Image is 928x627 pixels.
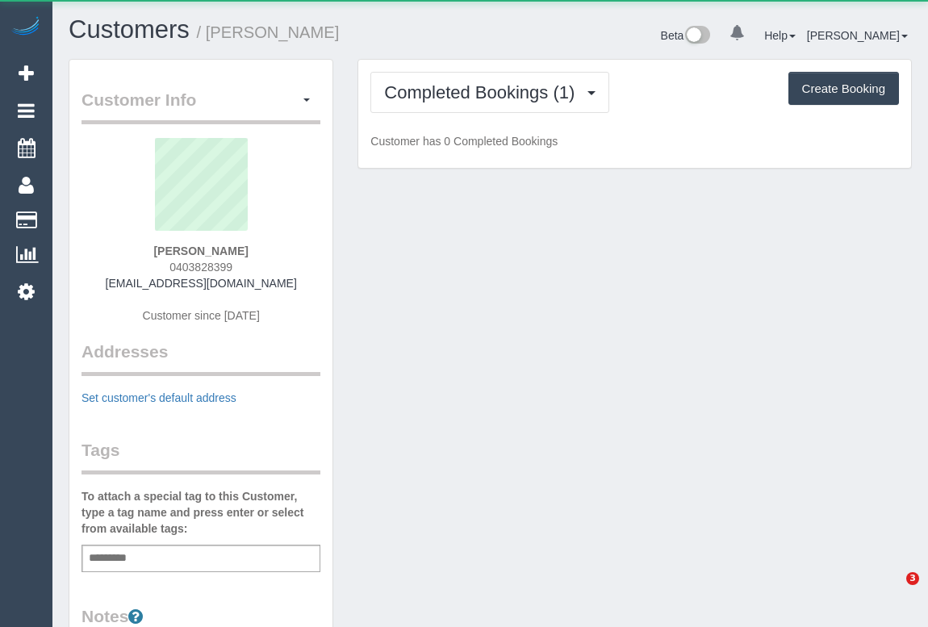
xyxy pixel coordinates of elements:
a: [EMAIL_ADDRESS][DOMAIN_NAME] [106,277,297,290]
img: Automaid Logo [10,16,42,39]
a: Help [764,29,796,42]
iframe: Intercom live chat [873,572,912,611]
a: Beta [661,29,711,42]
img: New interface [683,26,710,47]
legend: Tags [82,438,320,474]
span: Customer since [DATE] [143,309,260,322]
a: [PERSON_NAME] [807,29,908,42]
button: Completed Bookings (1) [370,72,609,113]
strong: [PERSON_NAME] [153,245,248,257]
legend: Customer Info [82,88,320,124]
a: Customers [69,15,190,44]
a: Set customer's default address [82,391,236,404]
p: Customer has 0 Completed Bookings [370,133,899,149]
button: Create Booking [788,72,899,106]
small: / [PERSON_NAME] [197,23,340,41]
span: Completed Bookings (1) [384,82,583,102]
span: 3 [906,572,919,585]
span: 0403828399 [169,261,232,274]
label: To attach a special tag to this Customer, type a tag name and press enter or select from availabl... [82,488,320,537]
